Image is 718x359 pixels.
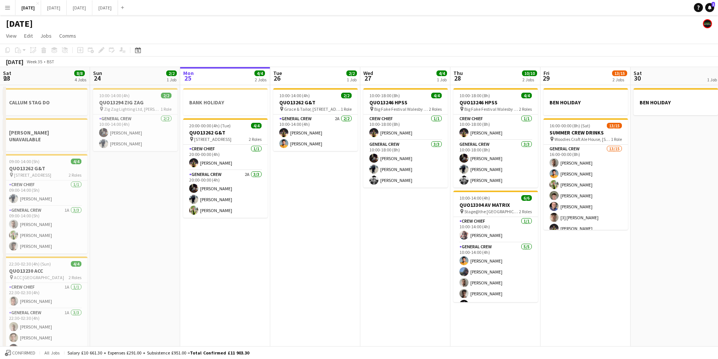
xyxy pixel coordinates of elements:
app-card-role: Crew Chief1/120:00-00:00 (4h)[PERSON_NAME] [183,145,268,170]
div: Salary £10 661.30 + Expenses £291.00 + Subsistence £951.00 = [67,350,249,356]
div: 1 Job [347,77,357,82]
div: 4 Jobs [75,77,86,82]
h3: QUO13294 ZIG ZAG [93,99,178,106]
span: Sat [3,70,11,76]
app-card-role: Crew Chief1/109:00-14:00 (5h)[PERSON_NAME] [3,180,87,206]
a: Edit [21,31,36,41]
button: Confirmed [4,349,37,357]
span: 26 [272,74,282,82]
div: BST [47,59,54,64]
app-job-card: 10:00-14:00 (4h)2/2QUO13294 ZIG ZAG Zig Zag Lighting Ltd, [PERSON_NAME][STREET_ADDRESS][PERSON_NA... [93,88,178,151]
span: All jobs [43,350,61,356]
app-job-card: BEN HOLIDAY [543,88,628,115]
span: 27 [362,74,373,82]
h3: BEN HOLIDAY [543,99,628,106]
app-job-card: 10:00-18:00 (8h)4/4QUO13246 HPSS Big Fake Festival Walesby [STREET_ADDRESS]2 RolesCrew Chief1/110... [453,88,538,188]
span: 2 Roles [519,209,532,214]
span: Mon [183,70,194,76]
app-job-card: 16:00-00:00 (8h) (Sat)13/15SUMMER CREW DRINKS Woodies Craft Ale House, [STREET_ADDRESS]1 RoleGene... [543,118,628,230]
span: 1 Role [341,106,352,112]
div: 1 Job [707,77,717,82]
app-job-card: 10:00-14:00 (4h)6/6QUO13304 AV MATRIX Stage@the [GEOGRAPHIC_DATA] [STREET_ADDRESS]2 RolesCrew Chi... [453,191,538,302]
button: [DATE] [15,0,41,15]
span: View [6,32,17,39]
span: Thu [453,70,463,76]
span: Grace & Tailor, [STREET_ADDRESS] [284,106,341,112]
span: 09:00-14:00 (5h) [9,159,40,164]
span: Confirmed [12,350,35,356]
span: Wed [363,70,373,76]
app-job-card: CALLUM STAG DO [3,88,87,115]
span: 2/2 [161,93,171,98]
span: [STREET_ADDRESS] [194,136,231,142]
app-job-card: 22:30-02:30 (4h) (Sun)4/4QUO13230 ACC ACC [GEOGRAPHIC_DATA]2 RolesCrew Chief1A1/122:30-02:30 (4h)... [3,257,87,356]
span: 4/4 [71,159,81,164]
h3: QUO13262 G&T [3,165,87,172]
span: 13/15 [607,123,622,128]
span: 10:00-14:00 (4h) [459,195,490,201]
app-job-card: 10:00-14:00 (4h)2/2QUO13262 G&T Grace & Tailor, [STREET_ADDRESS]1 RoleGeneral Crew2A2/210:00-14:0... [273,88,358,151]
app-card-role: General Crew3/310:00-18:00 (8h)[PERSON_NAME][PERSON_NAME][PERSON_NAME] [363,140,448,188]
span: 10:00-14:00 (4h) [99,93,130,98]
span: Jobs [40,32,52,39]
span: 28 [452,74,463,82]
span: 16:00-00:00 (8h) (Sat) [550,123,590,128]
h3: CALLUM STAG DO [3,99,87,106]
div: BEN HOLIDAY [634,88,718,115]
span: ACC [GEOGRAPHIC_DATA] [14,275,64,280]
h3: SUMMER CREW DRINKS [543,129,628,136]
div: [PERSON_NAME] UNAVAILABLE [3,118,87,151]
span: Comms [59,32,76,39]
h3: QUO13230 ACC [3,267,87,274]
span: 13/15 [612,70,627,76]
h3: BANK HOLIDAY [183,99,268,106]
span: 4/4 [521,93,532,98]
span: 2/2 [346,70,357,76]
span: 2/2 [341,93,352,98]
span: Zig Zag Lighting Ltd, [PERSON_NAME][STREET_ADDRESS][PERSON_NAME] [104,106,161,112]
app-card-role: General Crew5/510:00-14:00 (4h)[PERSON_NAME][PERSON_NAME][PERSON_NAME][PERSON_NAME][PERSON_NAME] [453,243,538,312]
span: 1 [712,2,715,7]
h3: [PERSON_NAME] UNAVAILABLE [3,129,87,143]
h3: QUO13262 G&T [273,99,358,106]
div: 2 Jobs [522,77,537,82]
span: 1 Role [611,136,622,142]
span: Tue [273,70,282,76]
h3: QUO13246 HPSS [363,99,448,106]
span: 4/4 [431,93,442,98]
span: Sun [93,70,102,76]
button: [DATE] [92,0,118,15]
div: 2 Jobs [612,77,627,82]
app-job-card: 20:00-00:00 (4h) (Tue)4/4QUO13262 G&T [STREET_ADDRESS]2 RolesCrew Chief1/120:00-00:00 (4h)[PERSON... [183,118,268,218]
app-job-card: BANK HOLIDAY [183,88,268,115]
div: 2 Jobs [255,77,266,82]
span: 2 Roles [249,136,262,142]
span: 4/4 [251,123,262,128]
a: 1 [705,3,714,12]
span: Edit [24,32,33,39]
a: Jobs [37,31,55,41]
span: 25 [182,74,194,82]
app-card-role: Crew Chief1/110:00-14:00 (4h)[PERSON_NAME] [453,217,538,243]
app-card-role: General Crew3/310:00-18:00 (8h)[PERSON_NAME][PERSON_NAME][PERSON_NAME] [453,140,538,188]
span: 30 [632,74,642,82]
span: 2/2 [166,70,177,76]
app-card-role: Crew Chief1/110:00-18:00 (8h)[PERSON_NAME] [363,115,448,140]
span: 10:00-18:00 (8h) [369,93,400,98]
span: 23 [2,74,11,82]
app-job-card: 09:00-14:00 (5h)4/4QUO13262 G&T [STREET_ADDRESS]2 RolesCrew Chief1/109:00-14:00 (5h)[PERSON_NAME]... [3,154,87,254]
span: Week 35 [25,59,44,64]
app-card-role: Crew Chief1/110:00-18:00 (8h)[PERSON_NAME] [453,115,538,140]
span: Fri [543,70,550,76]
span: Sat [634,70,642,76]
span: 6/6 [521,195,532,201]
button: [DATE] [67,0,92,15]
span: Total Confirmed £11 903.30 [190,350,249,356]
span: 29 [542,74,550,82]
span: 2 Roles [69,172,81,178]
